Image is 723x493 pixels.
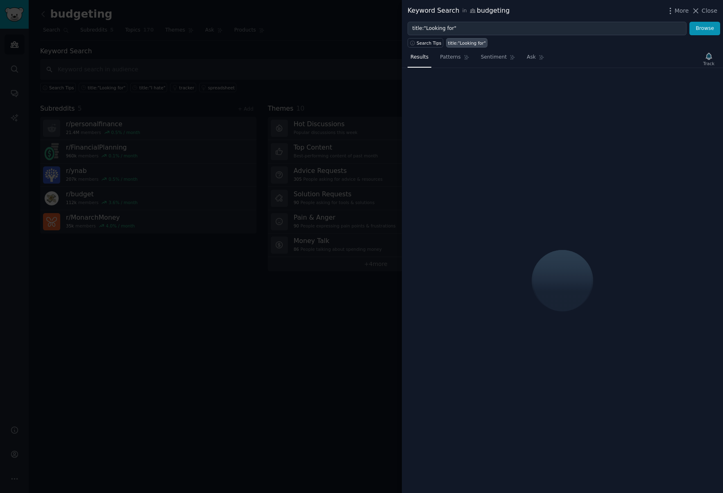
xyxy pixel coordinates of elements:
span: Search Tips [417,40,442,46]
button: More [666,7,689,15]
span: Ask [527,54,536,61]
a: Results [408,51,431,68]
span: Sentiment [481,54,507,61]
a: Patterns [437,51,472,68]
input: Try a keyword related to your business [408,22,687,36]
span: Results [410,54,428,61]
a: title:"Looking for" [446,38,487,48]
div: title:"Looking for" [448,40,486,46]
span: More [675,7,689,15]
span: Close [702,7,717,15]
div: Keyword Search budgeting [408,6,510,16]
button: Search Tips [408,38,443,48]
span: Patterns [440,54,460,61]
button: Browse [689,22,720,36]
button: Close [691,7,717,15]
a: Sentiment [478,51,518,68]
span: in [462,7,467,15]
a: Ask [524,51,547,68]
